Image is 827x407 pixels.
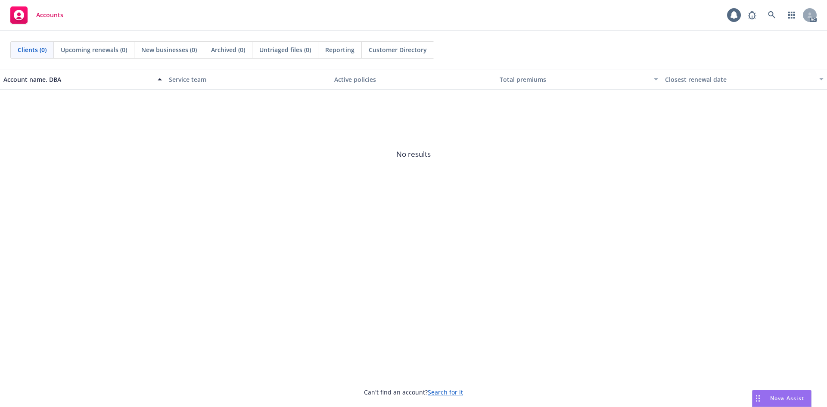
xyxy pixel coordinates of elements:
span: Archived (0) [211,45,245,54]
a: Search [763,6,780,24]
span: Nova Assist [770,395,804,402]
div: Service team [169,75,327,84]
a: Report a Bug [743,6,761,24]
span: Accounts [36,12,63,19]
div: Closest renewal date [665,75,814,84]
span: Clients (0) [18,45,47,54]
button: Nova Assist [752,390,811,407]
span: Customer Directory [369,45,427,54]
div: Account name, DBA [3,75,152,84]
div: Active policies [334,75,493,84]
span: Reporting [325,45,354,54]
button: Active policies [331,69,496,90]
a: Switch app [783,6,800,24]
span: Can't find an account? [364,388,463,397]
button: Total premiums [496,69,662,90]
span: New businesses (0) [141,45,197,54]
div: Drag to move [752,390,763,407]
span: Upcoming renewals (0) [61,45,127,54]
a: Search for it [428,388,463,396]
span: Untriaged files (0) [259,45,311,54]
div: Total premiums [500,75,649,84]
button: Service team [165,69,331,90]
a: Accounts [7,3,67,27]
button: Closest renewal date [662,69,827,90]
